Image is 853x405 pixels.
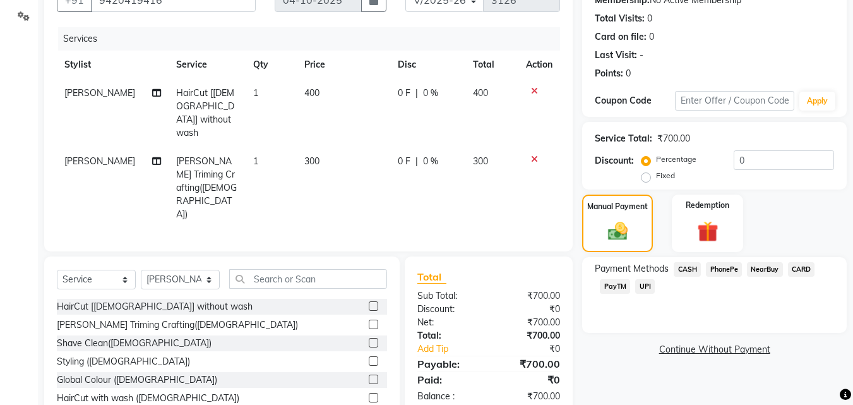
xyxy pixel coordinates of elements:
[595,30,647,44] div: Card on file:
[408,316,489,329] div: Net:
[595,49,637,62] div: Last Visit:
[799,92,835,111] button: Apply
[647,12,652,25] div: 0
[57,373,217,387] div: Global Colour ([DEMOGRAPHIC_DATA])
[602,220,634,243] img: _cash.svg
[297,51,390,79] th: Price
[229,269,387,289] input: Search or Scan
[595,262,669,275] span: Payment Methods
[408,342,502,356] a: Add Tip
[503,342,570,356] div: ₹0
[408,356,489,372] div: Payable:
[64,155,135,167] span: [PERSON_NAME]
[585,343,844,356] a: Continue Without Payment
[489,390,570,403] div: ₹700.00
[649,30,654,44] div: 0
[600,279,630,294] span: PayTM
[706,262,742,277] span: PhonePe
[691,219,725,245] img: _gift.svg
[423,155,438,168] span: 0 %
[686,200,729,211] label: Redemption
[595,132,652,145] div: Service Total:
[423,87,438,100] span: 0 %
[304,87,319,99] span: 400
[489,329,570,342] div: ₹700.00
[595,67,623,80] div: Points:
[473,87,488,99] span: 400
[489,372,570,387] div: ₹0
[253,87,258,99] span: 1
[304,155,319,167] span: 300
[408,329,489,342] div: Total:
[473,155,488,167] span: 300
[57,355,190,368] div: Styling ([DEMOGRAPHIC_DATA])
[595,94,674,107] div: Coupon Code
[788,262,815,277] span: CARD
[169,51,246,79] th: Service
[489,316,570,329] div: ₹700.00
[465,51,519,79] th: Total
[417,270,446,284] span: Total
[595,154,634,167] div: Discount:
[57,300,253,313] div: HairCut [[DEMOGRAPHIC_DATA]] without wash
[398,87,410,100] span: 0 F
[398,155,410,168] span: 0 F
[656,170,675,181] label: Fixed
[635,279,655,294] span: UPI
[57,51,169,79] th: Stylist
[656,154,696,165] label: Percentage
[626,67,631,80] div: 0
[489,289,570,303] div: ₹700.00
[657,132,690,145] div: ₹700.00
[176,87,234,138] span: HairCut [[DEMOGRAPHIC_DATA]] without wash
[415,87,418,100] span: |
[747,262,783,277] span: NearBuy
[176,155,237,220] span: [PERSON_NAME] Triming Crafting([DEMOGRAPHIC_DATA])
[408,289,489,303] div: Sub Total:
[408,303,489,316] div: Discount:
[58,27,570,51] div: Services
[64,87,135,99] span: [PERSON_NAME]
[246,51,297,79] th: Qty
[57,392,239,405] div: HairCut with wash ([DEMOGRAPHIC_DATA])
[408,372,489,387] div: Paid:
[675,91,794,111] input: Enter Offer / Coupon Code
[57,318,298,332] div: [PERSON_NAME] Triming Crafting([DEMOGRAPHIC_DATA])
[253,155,258,167] span: 1
[415,155,418,168] span: |
[408,390,489,403] div: Balance :
[489,303,570,316] div: ₹0
[489,356,570,372] div: ₹700.00
[595,12,645,25] div: Total Visits:
[674,262,701,277] span: CASH
[640,49,643,62] div: -
[57,337,212,350] div: Shave Clean([DEMOGRAPHIC_DATA])
[587,201,648,212] label: Manual Payment
[518,51,560,79] th: Action
[390,51,465,79] th: Disc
